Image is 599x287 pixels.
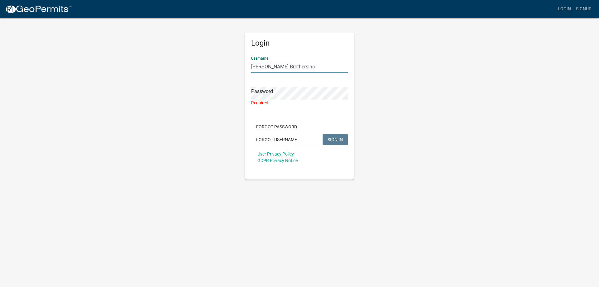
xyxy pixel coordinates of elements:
a: Signup [573,3,594,15]
a: User Privacy Policy [257,151,294,156]
button: Forgot Username [251,134,302,145]
h5: Login [251,39,348,48]
button: Forgot Password [251,121,302,132]
div: Required [251,100,348,106]
button: SIGN IN [323,134,348,145]
a: Login [555,3,573,15]
span: SIGN IN [328,137,343,142]
a: GDPR Privacy Notice [257,158,298,163]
